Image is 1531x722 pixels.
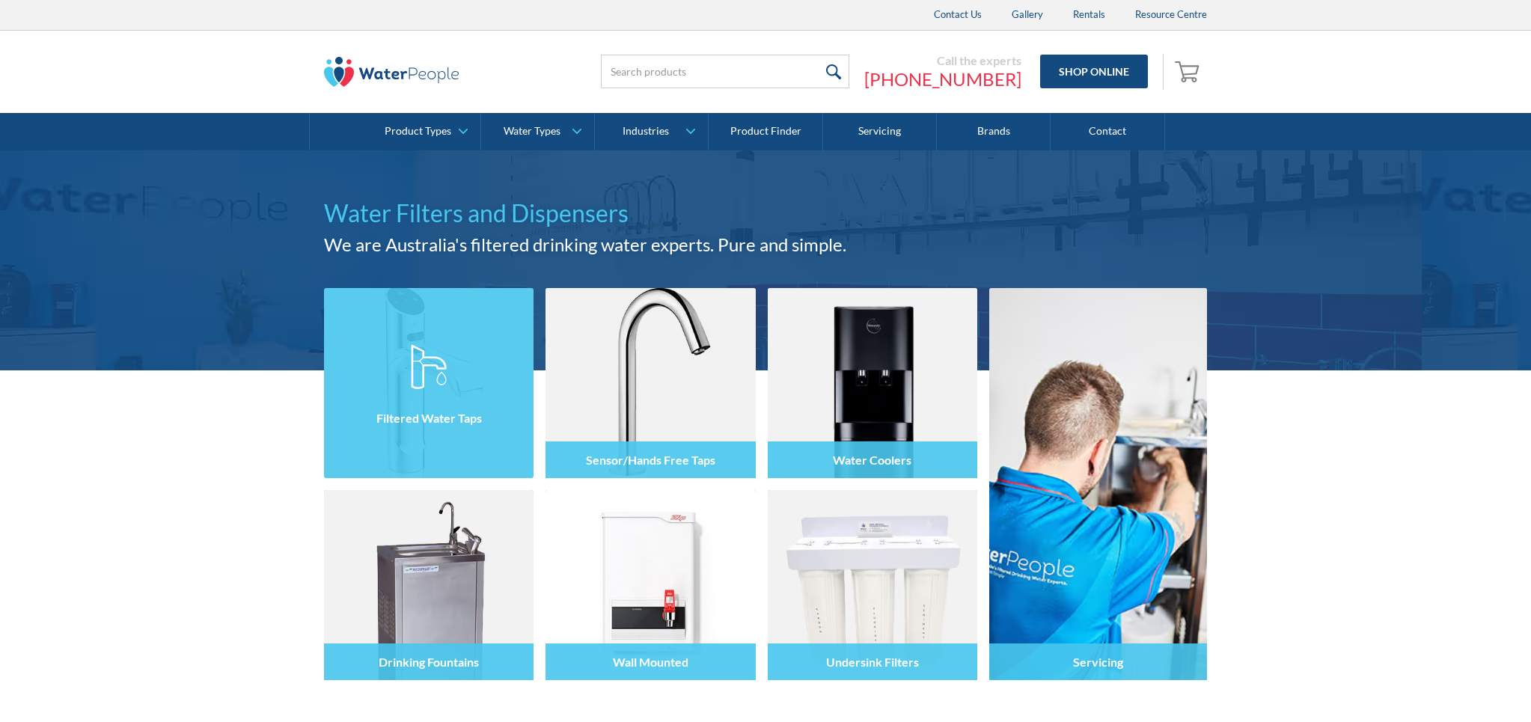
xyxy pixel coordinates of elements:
input: Search products [601,55,849,88]
h4: Drinking Fountains [379,655,479,669]
div: Call the experts [864,53,1021,68]
a: Open empty cart [1171,54,1207,90]
h4: Servicing [1073,655,1123,669]
div: Product Types [385,125,451,138]
img: shopping cart [1175,59,1203,83]
h4: Filtered Water Taps [376,411,482,425]
a: [PHONE_NUMBER] [864,68,1021,91]
a: Product Finder [709,113,822,150]
div: Industries [623,125,669,138]
div: Water Types [504,125,560,138]
a: Product Types [367,113,480,150]
img: Drinking Fountains [324,490,534,680]
h4: Wall Mounted [613,655,688,669]
a: Industries [595,113,708,150]
a: Servicing [989,288,1207,680]
img: Water Coolers [768,288,977,478]
a: Water Types [481,113,594,150]
img: Wall Mounted [546,490,755,680]
img: The Water People [324,57,459,87]
img: Filtered Water Taps [324,288,534,478]
h4: Undersink Filters [826,655,919,669]
a: Servicing [823,113,937,150]
a: Contact [1051,113,1164,150]
h4: Sensor/Hands Free Taps [586,453,715,467]
a: Brands [937,113,1051,150]
a: Shop Online [1040,55,1148,88]
img: Undersink Filters [768,490,977,680]
h4: Water Coolers [833,453,911,467]
img: Sensor/Hands Free Taps [546,288,755,478]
